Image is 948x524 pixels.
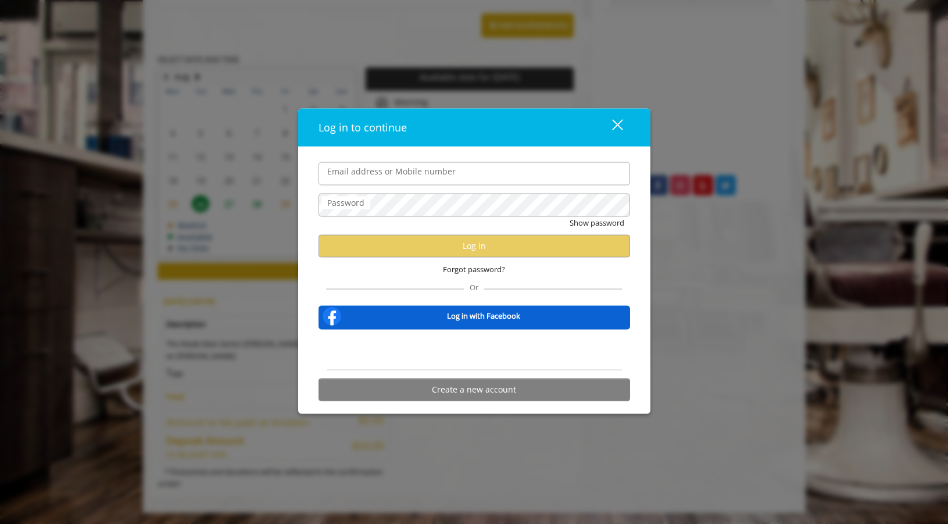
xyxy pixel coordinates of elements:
span: Forgot password? [443,263,505,275]
span: Log in to continue [319,120,407,134]
button: Log in [319,234,630,257]
span: Or [464,281,484,292]
input: Email address or Mobile number [319,162,630,185]
iframe: Sign in with Google Button [415,337,533,362]
input: Password [319,193,630,216]
button: Show password [570,216,624,229]
div: close dialog [599,119,622,136]
button: Create a new account [319,378,630,401]
button: close dialog [591,115,630,139]
b: Log in with Facebook [447,310,520,322]
label: Password [321,196,370,209]
img: facebook-logo [320,304,344,327]
label: Email address or Mobile number [321,165,462,177]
